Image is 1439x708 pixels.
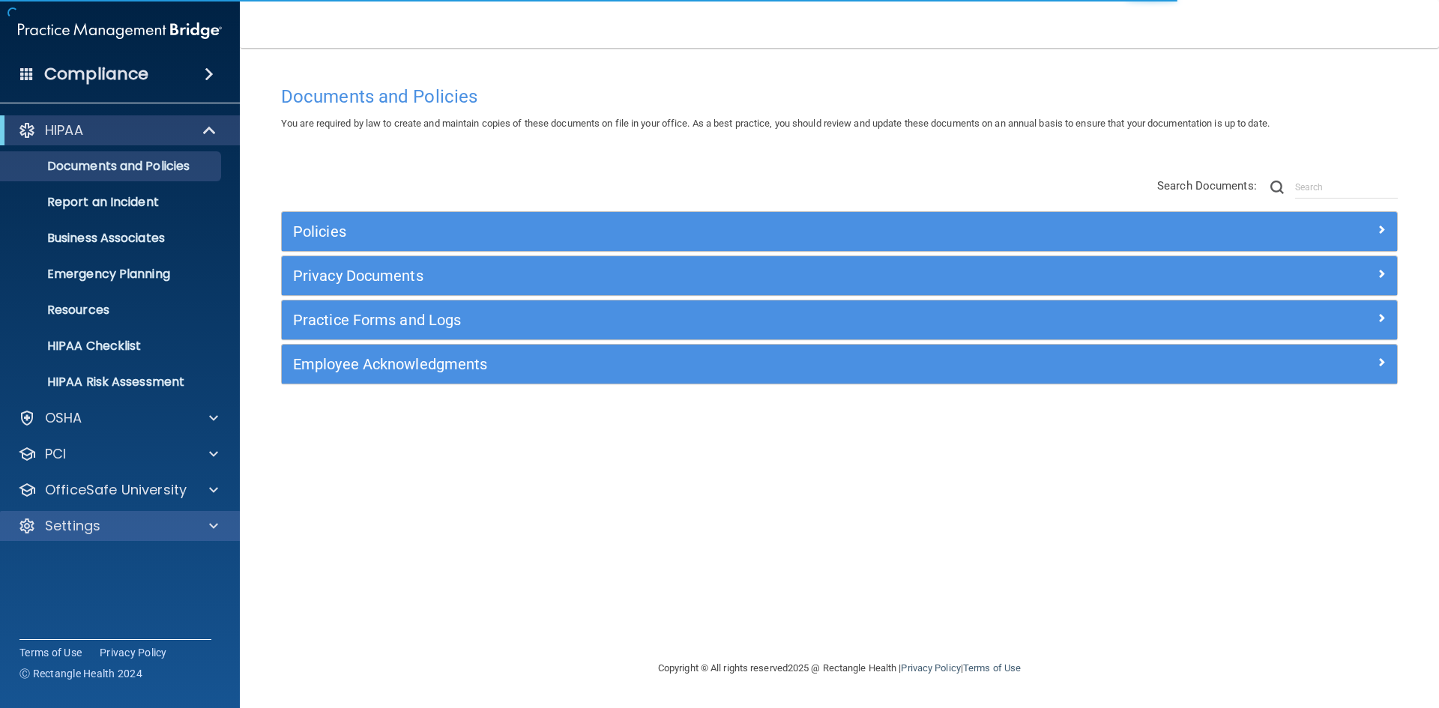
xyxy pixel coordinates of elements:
a: Settings [18,517,218,535]
iframe: Drift Widget Chat Controller [1180,602,1421,662]
p: PCI [45,445,66,463]
p: Documents and Policies [10,159,214,174]
a: HIPAA [18,121,217,139]
span: You are required by law to create and maintain copies of these documents on file in your office. ... [281,118,1270,129]
div: Copyright © All rights reserved 2025 @ Rectangle Health | | [566,644,1113,692]
p: OfficeSafe University [45,481,187,499]
a: Terms of Use [963,662,1021,674]
h4: Documents and Policies [281,87,1398,106]
span: Search Documents: [1157,179,1257,193]
a: Practice Forms and Logs [293,308,1386,332]
h4: Compliance [44,64,148,85]
span: Ⓒ Rectangle Health 2024 [19,666,142,681]
p: HIPAA Risk Assessment [10,375,214,390]
a: Terms of Use [19,645,82,660]
p: OSHA [45,409,82,427]
h5: Privacy Documents [293,267,1107,284]
input: Search [1295,176,1398,199]
img: PMB logo [18,16,222,46]
p: HIPAA Checklist [10,339,214,354]
a: Privacy Policy [100,645,167,660]
a: Policies [293,220,1386,243]
p: Settings [45,517,100,535]
h5: Policies [293,223,1107,240]
a: Privacy Policy [901,662,960,674]
a: Privacy Documents [293,264,1386,288]
a: PCI [18,445,218,463]
a: Employee Acknowledgments [293,352,1386,376]
img: ic-search.3b580494.png [1270,181,1284,194]
a: OSHA [18,409,218,427]
h5: Employee Acknowledgments [293,356,1107,372]
a: OfficeSafe University [18,481,218,499]
p: Report an Incident [10,195,214,210]
p: HIPAA [45,121,83,139]
h5: Practice Forms and Logs [293,312,1107,328]
p: Resources [10,303,214,318]
p: Business Associates [10,231,214,246]
p: Emergency Planning [10,267,214,282]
